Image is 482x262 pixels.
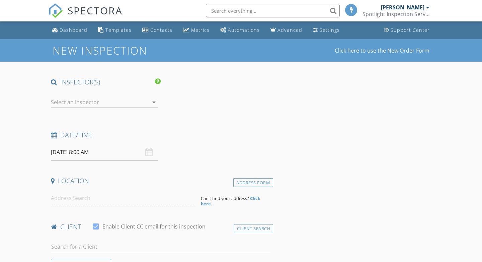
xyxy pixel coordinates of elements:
[68,3,123,17] span: SPECTORA
[50,24,90,37] a: Dashboard
[105,27,132,33] div: Templates
[150,27,172,33] div: Contacts
[48,3,63,18] img: The Best Home Inspection Software - Spectora
[320,27,340,33] div: Settings
[51,177,270,185] h4: Location
[140,24,175,37] a: Contacts
[206,4,340,17] input: Search everything...
[381,24,432,37] a: Support Center
[53,45,201,56] h1: New Inspection
[51,144,158,160] input: Select date
[191,27,210,33] div: Metrics
[310,24,342,37] a: Settings
[51,78,161,86] h4: INSPECTOR(S)
[234,224,273,233] div: Client Search
[335,48,429,53] a: Click here to use the New Order Form
[51,222,270,231] h4: client
[233,178,273,187] div: Address Form
[381,4,424,11] div: [PERSON_NAME]
[268,24,305,37] a: Advanced
[51,190,195,206] input: Address Search
[201,195,249,201] span: Can't find your address?
[51,241,270,252] input: Search for a Client
[201,195,260,207] strong: Click here.
[277,27,302,33] div: Advanced
[48,9,123,23] a: SPECTORA
[180,24,212,37] a: Metrics
[150,98,158,106] i: arrow_drop_down
[60,27,87,33] div: Dashboard
[391,27,430,33] div: Support Center
[51,131,270,139] h4: Date/Time
[218,24,262,37] a: Automations (Basic)
[102,223,206,230] label: Enable Client CC email for this inspection
[363,11,429,17] div: Spotlight Inspection Services
[95,24,134,37] a: Templates
[228,27,260,33] div: Automations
